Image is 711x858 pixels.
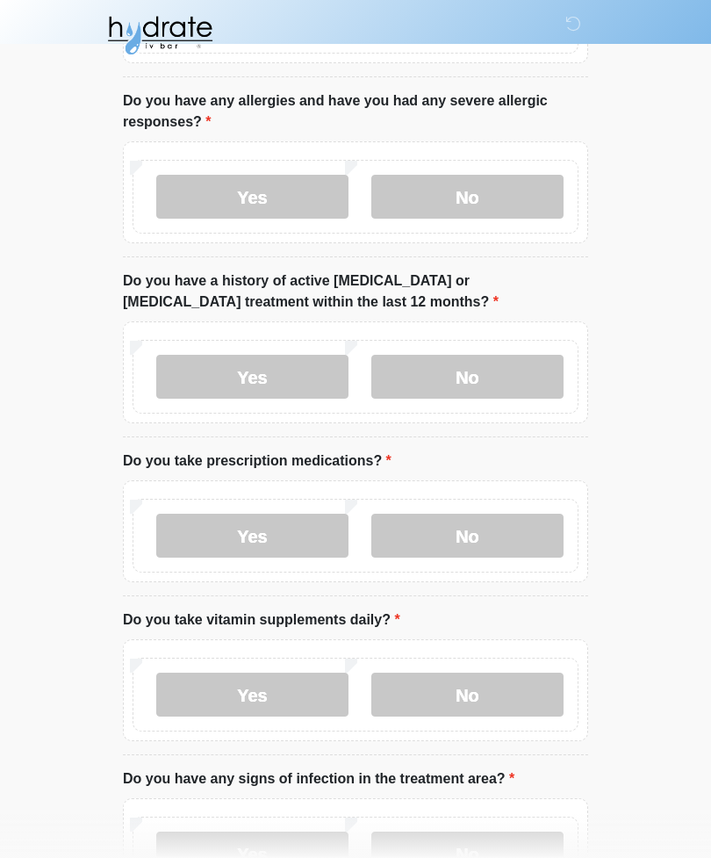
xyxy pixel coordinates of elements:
img: Hydrate IV Bar - Fort Collins Logo [105,13,214,57]
label: No [371,514,564,558]
label: No [371,355,564,399]
label: Do you have any allergies and have you had any severe allergic responses? [123,90,588,133]
label: No [371,673,564,717]
label: Yes [156,355,348,399]
label: No [371,175,564,219]
label: Do you take prescription medications? [123,451,391,472]
label: Yes [156,514,348,558]
label: Do you take vitamin supplements daily? [123,609,400,631]
label: Do you have any signs of infection in the treatment area? [123,768,514,790]
label: Yes [156,175,348,219]
label: Do you have a history of active [MEDICAL_DATA] or [MEDICAL_DATA] treatment within the last 12 mon... [123,270,588,313]
label: Yes [156,673,348,717]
